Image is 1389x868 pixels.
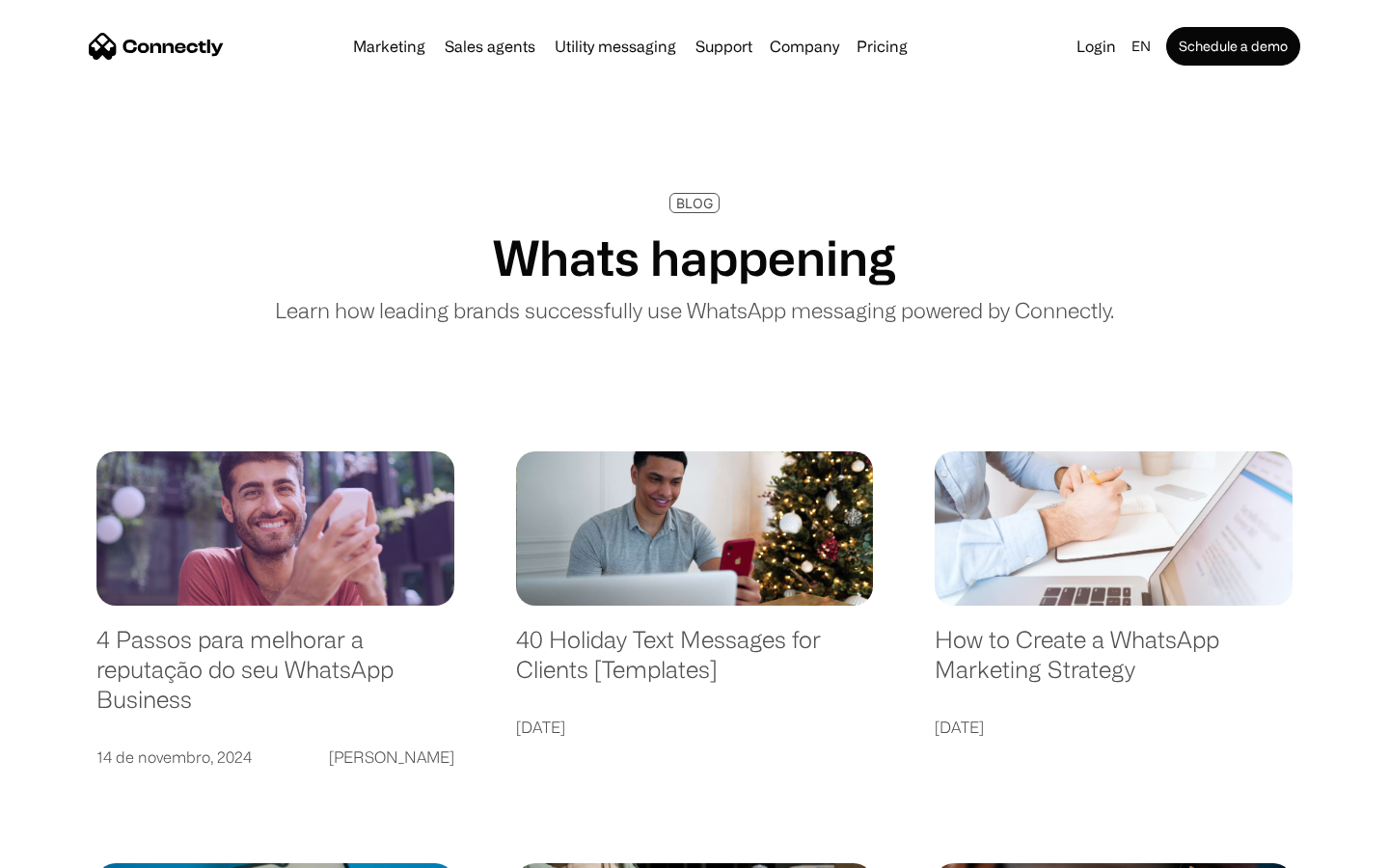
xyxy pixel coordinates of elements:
div: BLOG [676,196,713,210]
div: Company [770,33,839,60]
a: Marketing [345,39,433,54]
div: en [1131,33,1151,60]
a: Sales agents [437,39,543,54]
a: Login [1069,33,1124,60]
a: Support [688,39,760,54]
a: 40 Holiday Text Messages for Clients [Templates] [516,625,874,703]
a: How to Create a WhatsApp Marketing Strategy [935,625,1293,703]
div: en [1124,33,1162,60]
div: 14 de novembro, 2024 [96,744,252,771]
p: Learn how leading brands successfully use WhatsApp messaging powered by Connectly. [275,294,1114,326]
a: Schedule a demo [1166,27,1300,66]
div: [DATE] [935,714,984,741]
a: home [89,32,224,61]
a: 4 Passos para melhorar a reputação do seu WhatsApp Business [96,625,454,733]
aside: Language selected: English [19,834,116,861]
div: [PERSON_NAME] [329,744,454,771]
a: Pricing [849,39,915,54]
a: Utility messaging [547,39,684,54]
h1: Whats happening [493,229,896,286]
div: Company [764,33,845,60]
div: [DATE] [516,714,565,741]
ul: Language list [39,834,116,861]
